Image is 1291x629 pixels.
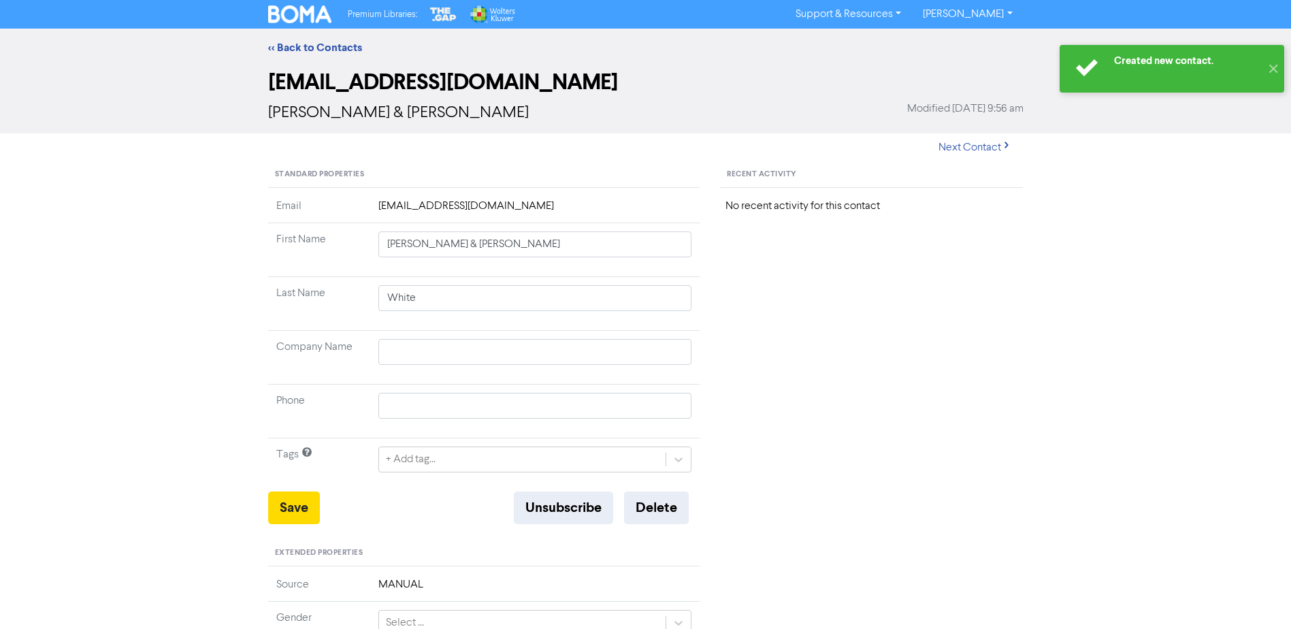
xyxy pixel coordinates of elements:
[268,69,1024,95] h2: [EMAIL_ADDRESS][DOMAIN_NAME]
[268,438,370,492] td: Tags
[268,5,332,23] img: BOMA Logo
[268,541,700,566] div: Extended Properties
[268,491,320,524] button: Save
[927,133,1024,162] button: Next Contact
[348,10,417,19] span: Premium Libraries:
[268,385,370,438] td: Phone
[428,5,458,23] img: The Gap
[1114,54,1260,68] div: Created new contact.
[268,331,370,385] td: Company Name
[386,451,436,468] div: + Add tag...
[268,223,370,277] td: First Name
[1223,564,1291,629] iframe: Chat Widget
[370,577,700,602] td: MANUAL
[268,198,370,223] td: Email
[370,198,700,223] td: [EMAIL_ADDRESS][DOMAIN_NAME]
[514,491,613,524] button: Unsubscribe
[268,41,362,54] a: << Back to Contacts
[725,198,1017,214] div: No recent activity for this contact
[268,162,700,188] div: Standard Properties
[469,5,515,23] img: Wolters Kluwer
[912,3,1023,25] a: [PERSON_NAME]
[785,3,912,25] a: Support & Resources
[907,101,1024,117] span: Modified [DATE] 9:56 am
[720,162,1023,188] div: Recent Activity
[268,577,370,602] td: Source
[624,491,689,524] button: Delete
[268,105,529,121] span: [PERSON_NAME] & [PERSON_NAME]
[268,277,370,331] td: Last Name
